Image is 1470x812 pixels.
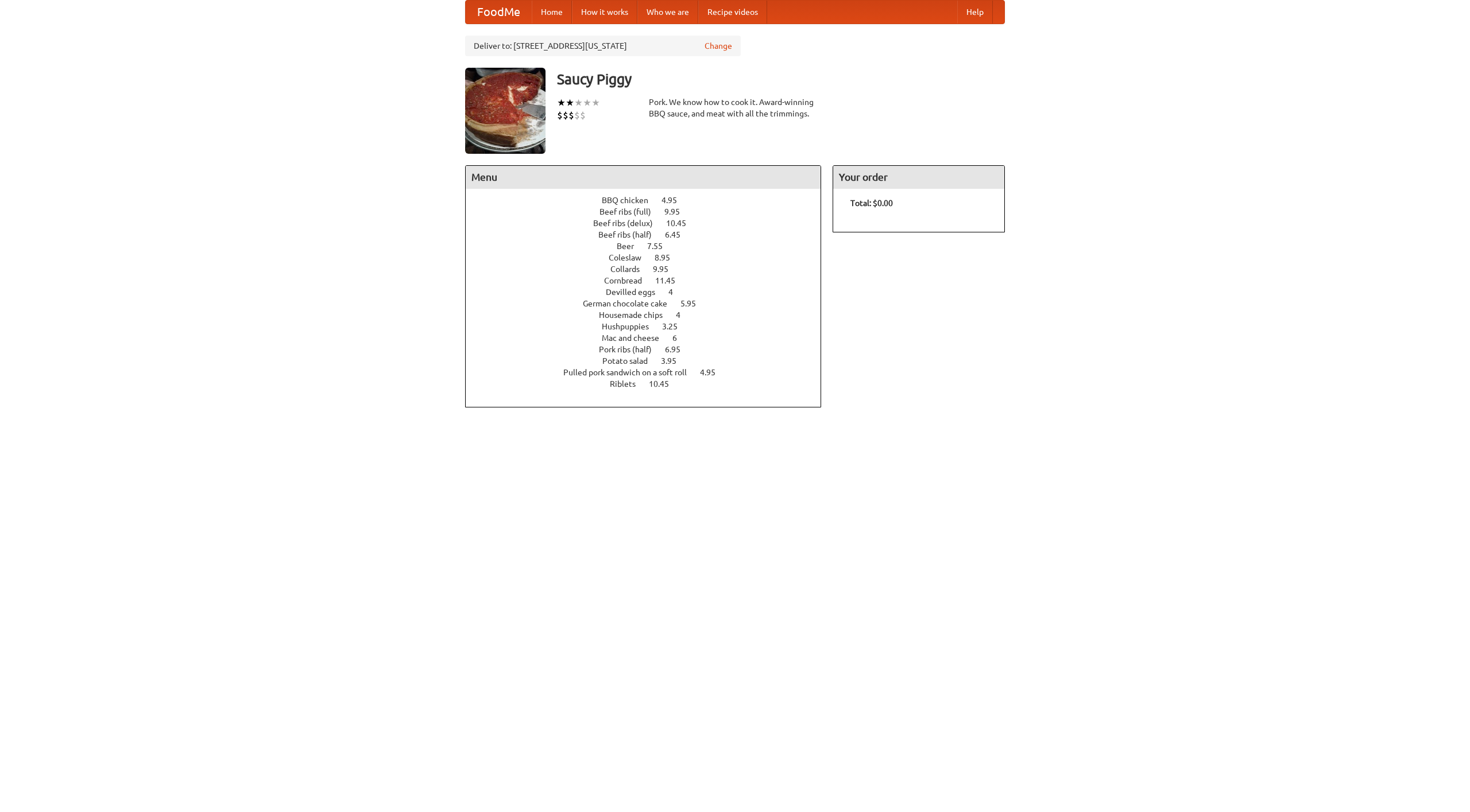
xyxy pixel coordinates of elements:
b: Total: $0.00 [850,199,893,208]
span: Pork ribs (half) [599,345,663,354]
span: Cornbread [604,276,653,285]
a: FoodMe [466,1,532,24]
span: Beef ribs (delux) [593,219,664,228]
a: Hushpuppies 3.25 [602,322,699,331]
a: Pork ribs (half) 6.95 [599,345,702,354]
a: Beer 7.55 [617,242,684,251]
li: ★ [557,96,566,109]
h3: Saucy Piggy [557,68,1005,91]
li: ★ [583,96,591,109]
li: ★ [566,96,574,109]
li: $ [580,109,586,122]
span: German chocolate cake [583,299,679,308]
a: German chocolate cake 5.95 [583,299,717,308]
a: Devilled eggs 4 [606,287,694,297]
span: 3.95 [661,356,688,366]
span: Housemade chips [599,310,674,320]
a: Riblets 10.45 [610,379,690,388]
li: $ [568,109,574,122]
span: Riblets [610,379,647,388]
span: 10.45 [649,379,680,388]
h4: Menu [466,166,821,189]
span: Collards [610,265,651,274]
span: 4 [676,310,692,320]
a: Beef ribs (half) 6.45 [598,230,702,239]
span: 9.95 [664,207,691,216]
span: 6.45 [665,230,692,239]
span: 7.55 [647,242,674,251]
a: Housemade chips 4 [599,310,702,320]
span: 4.95 [700,368,727,377]
li: $ [557,109,563,122]
a: Recipe videos [698,1,767,24]
li: ★ [574,96,583,109]
span: 5.95 [680,299,707,308]
h4: Your order [833,166,1004,189]
a: Collards 9.95 [610,265,690,274]
span: 9.95 [653,265,680,274]
a: Change [705,40,732,52]
span: BBQ chicken [602,196,660,205]
a: Help [957,1,993,24]
li: ★ [591,96,600,109]
span: 6.95 [665,345,692,354]
span: 11.45 [655,276,687,285]
a: Cornbread 11.45 [604,276,697,285]
img: angular.jpg [465,68,546,154]
a: How it works [572,1,637,24]
a: Mac and cheese 6 [602,333,698,343]
span: Potato salad [602,356,659,366]
a: Who we are [637,1,698,24]
a: Pulled pork sandwich on a soft roll 4.95 [563,368,737,377]
div: Pork. We know how to cook it. Award-winning BBQ sauce, and meat with all the trimmings. [649,96,821,119]
span: Beer [617,242,645,251]
span: 6 [672,333,688,343]
span: 8.95 [655,253,682,262]
span: 4 [668,287,684,297]
a: Home [532,1,572,24]
a: Beef ribs (delux) 10.45 [593,219,707,228]
span: Pulled pork sandwich on a soft roll [563,368,698,377]
span: Hushpuppies [602,322,660,331]
span: Devilled eggs [606,287,667,297]
li: $ [563,109,568,122]
a: Potato salad 3.95 [602,356,698,366]
div: Deliver to: [STREET_ADDRESS][US_STATE] [465,36,741,56]
span: Beef ribs (full) [599,207,663,216]
span: 3.25 [662,322,689,331]
a: BBQ chicken 4.95 [602,196,698,205]
span: 10.45 [666,219,698,228]
a: Beef ribs (full) 9.95 [599,207,701,216]
li: $ [574,109,580,122]
span: Mac and cheese [602,333,671,343]
span: Beef ribs (half) [598,230,663,239]
span: Coleslaw [609,253,653,262]
span: 4.95 [661,196,688,205]
a: Coleslaw 8.95 [609,253,691,262]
